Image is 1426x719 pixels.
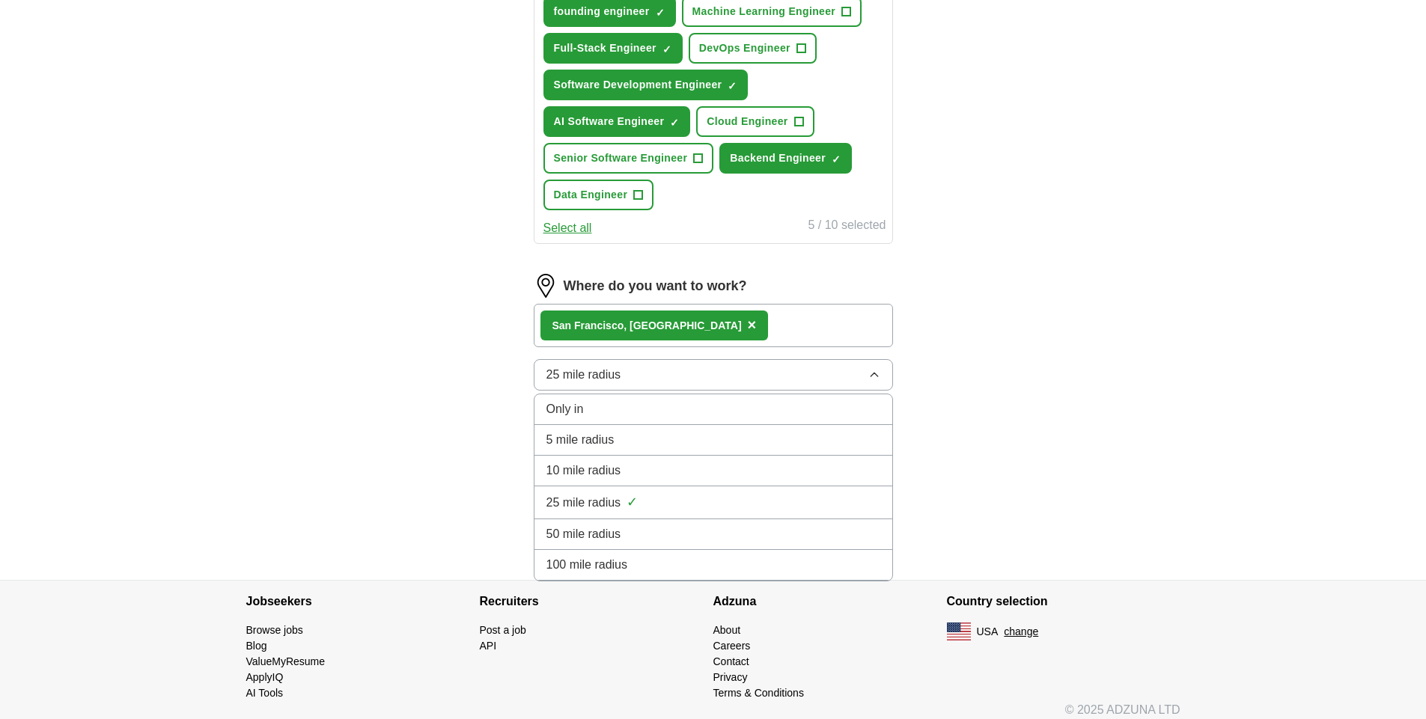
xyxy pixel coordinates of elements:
span: ✓ [728,80,737,92]
a: AI Tools [246,687,284,699]
a: Privacy [713,671,748,683]
span: Data Engineer [554,187,628,203]
a: Terms & Conditions [713,687,804,699]
a: Post a job [480,624,526,636]
button: 25 mile radius [534,359,893,391]
span: ✓ [656,7,665,19]
span: 10 mile radius [546,462,621,480]
div: ancisco, [GEOGRAPHIC_DATA] [552,318,742,334]
span: ✓ [662,43,671,55]
span: Cloud Engineer [707,114,787,129]
span: Backend Engineer [730,150,826,166]
span: 25 mile radius [546,366,621,384]
a: ApplyIQ [246,671,284,683]
a: Browse jobs [246,624,303,636]
button: DevOps Engineer [689,33,817,64]
span: DevOps Engineer [699,40,790,56]
label: Where do you want to work? [564,276,747,296]
button: Senior Software Engineer [543,143,714,174]
button: AI Software Engineer✓ [543,106,691,137]
strong: San Fr [552,319,585,331]
span: ✓ [627,492,638,513]
a: About [713,624,741,636]
a: API [480,640,497,652]
span: Senior Software Engineer [554,150,688,166]
span: founding engineer [554,4,650,19]
button: change [1004,624,1038,640]
button: Software Development Engineer✓ [543,70,749,100]
span: ✓ [670,117,679,129]
span: AI Software Engineer [554,114,665,129]
span: 25 mile radius [546,494,621,512]
button: Backend Engineer✓ [719,143,852,174]
span: ✓ [832,153,841,165]
img: US flag [947,622,971,640]
span: Software Development Engineer [554,77,722,93]
span: 5 mile radius [546,431,615,449]
div: 5 / 10 selected [808,216,886,237]
span: 50 mile radius [546,525,621,543]
span: Machine Learning Engineer [692,4,836,19]
span: 100 mile radius [546,556,628,574]
a: Blog [246,640,267,652]
a: Careers [713,640,751,652]
button: × [748,314,757,337]
h4: Country selection [947,581,1180,622]
button: Full-Stack Engineer✓ [543,33,683,64]
span: USA [977,624,999,640]
a: Contact [713,655,749,667]
a: ValueMyResume [246,655,326,667]
span: × [748,316,757,333]
span: Only in [546,400,584,418]
span: Full-Stack Engineer [554,40,656,56]
img: location.png [534,274,558,298]
button: Select all [543,219,592,237]
button: Cloud Engineer [696,106,814,137]
button: Data Engineer [543,180,654,210]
